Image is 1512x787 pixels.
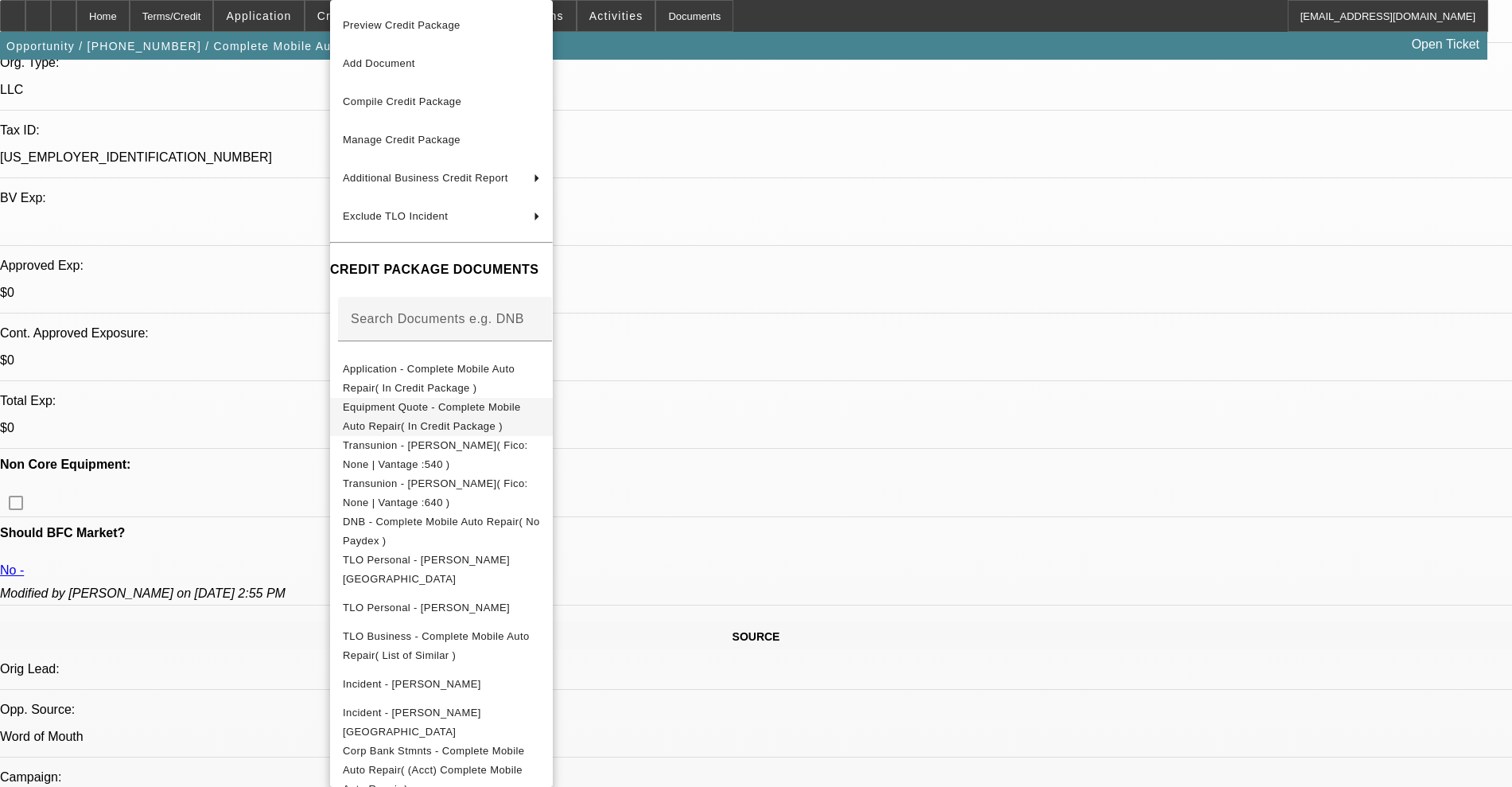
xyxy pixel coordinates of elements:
[343,210,448,222] span: Exclude TLO Incident
[330,360,553,398] button: Application - Complete Mobile Auto Repair( In Credit Package )
[343,19,461,31] span: Preview Credit Package
[343,554,510,585] span: TLO Personal - [PERSON_NAME][GEOGRAPHIC_DATA]
[343,134,461,146] span: Manage Credit Package
[343,516,540,547] span: DNB - Complete Mobile Auto Repair( No Paydex )
[343,172,508,184] span: Additional Business Credit Report
[330,436,553,474] button: Transunion - Keefer, Cody( Fico: None | Vantage :540 )
[330,260,553,279] h4: CREDIT PACKAGE DOCUMENTS
[330,474,553,512] button: Transunion - Lane, Logan( Fico: None | Vantage :640 )
[330,512,553,551] button: DNB - Complete Mobile Auto Repair( No Paydex )
[343,477,528,508] span: Transunion - [PERSON_NAME]( Fico: None | Vantage :640 )
[330,665,553,703] button: Incident - Keefer, Cody
[343,602,510,614] span: TLO Personal - [PERSON_NAME]
[330,627,553,665] button: TLO Business - Complete Mobile Auto Repair( List of Similar )
[343,630,530,661] span: TLO Business - Complete Mobile Auto Repair( List of Similar )
[330,703,553,742] button: Incident - Lane, Logan
[330,398,553,436] button: Equipment Quote - Complete Mobile Auto Repair( In Credit Package )
[330,551,553,589] button: TLO Personal - Lane, Logan
[343,57,415,69] span: Add Document
[343,95,461,107] span: Compile Credit Package
[351,312,524,325] mat-label: Search Documents e.g. DNB
[330,589,553,627] button: TLO Personal - Keefer, Cody
[343,439,528,470] span: Transunion - [PERSON_NAME]( Fico: None | Vantage :540 )
[343,707,481,738] span: Incident - [PERSON_NAME][GEOGRAPHIC_DATA]
[343,678,481,690] span: Incident - [PERSON_NAME]
[343,401,521,432] span: Equipment Quote - Complete Mobile Auto Repair( In Credit Package )
[343,363,515,394] span: Application - Complete Mobile Auto Repair( In Credit Package )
